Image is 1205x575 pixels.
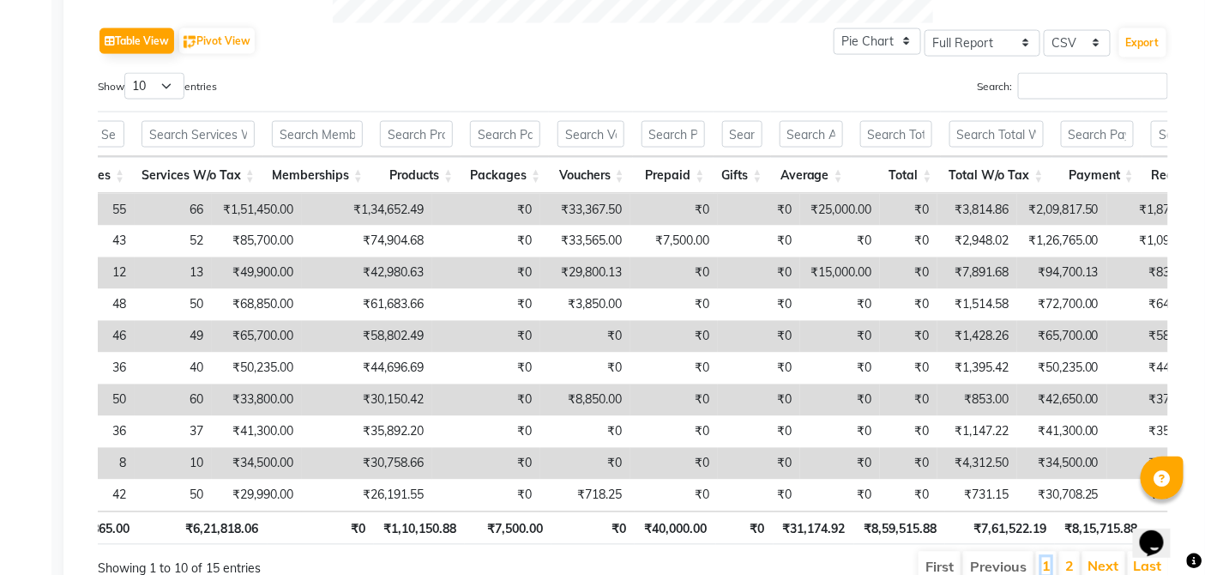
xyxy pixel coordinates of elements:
td: ₹0 [880,384,937,416]
td: ₹0 [880,226,937,257]
img: pivot.png [184,36,196,49]
td: ₹0 [718,321,800,353]
td: ₹0 [800,480,880,511]
td: ₹0 [432,353,540,384]
td: ₹0 [718,257,800,289]
td: ₹72,700.00 [1017,289,1107,321]
input: Search Products [380,121,453,148]
td: ₹0 [880,416,937,448]
td: 49 [135,321,212,353]
td: ₹0 [630,416,718,448]
td: ₹0 [432,194,540,226]
th: ₹1,10,150.88 [374,511,465,545]
input: Search: [1018,73,1168,100]
td: ₹0 [432,448,540,480]
td: 50 [135,480,212,511]
th: Vouchers: activate to sort column ascending [549,157,632,194]
th: Products: activate to sort column ascending [371,157,461,194]
td: ₹8,850.00 [540,384,630,416]
th: Total W/o Tax: activate to sort column ascending [941,157,1052,194]
td: ₹41,300.00 [212,416,302,448]
th: ₹6,21,818.06 [138,511,267,545]
th: Services W/o Tax: activate to sort column ascending [133,157,263,194]
td: ₹0 [800,321,880,353]
td: ₹0 [630,480,718,511]
td: ₹0 [800,416,880,448]
td: ₹1,395.42 [937,353,1017,384]
input: Search Prepaid [642,121,705,148]
td: ₹0 [630,353,718,384]
td: ₹3,814.86 [937,194,1017,226]
td: ₹0 [880,321,937,353]
th: ₹0 [551,511,635,545]
td: ₹0 [880,448,937,480]
td: ₹35,892.20 [302,416,432,448]
td: 13 [135,257,212,289]
th: ₹7,500.00 [465,511,551,545]
th: Prepaid: activate to sort column ascending [633,157,714,194]
a: 1 [1042,558,1051,575]
td: ₹0 [540,416,630,448]
td: ₹0 [800,353,880,384]
input: Search Vouchers [557,121,624,148]
td: ₹0 [540,353,630,384]
td: ₹0 [432,289,540,321]
td: 37 [135,416,212,448]
td: ₹44,696.69 [302,353,432,384]
td: ₹0 [432,480,540,511]
button: Export [1119,28,1166,57]
input: Search Memberships [272,121,363,148]
td: ₹0 [630,321,718,353]
td: ₹85,700.00 [212,226,302,257]
a: Next [1088,558,1119,575]
td: ₹4,312.50 [937,448,1017,480]
td: ₹15,000.00 [800,257,880,289]
td: ₹0 [880,289,937,321]
label: Search: [977,73,1168,100]
td: ₹1,514.58 [937,289,1017,321]
td: 50 [135,289,212,321]
th: Packages: activate to sort column ascending [461,157,549,194]
td: ₹0 [432,321,540,353]
td: 52 [135,226,212,257]
input: Search Gifts [722,121,762,148]
td: ₹853.00 [937,384,1017,416]
td: ₹0 [880,353,937,384]
td: ₹33,367.50 [540,194,630,226]
a: 2 [1065,558,1074,575]
th: Gifts: activate to sort column ascending [714,157,771,194]
td: ₹718.25 [540,480,630,511]
input: Search Total [860,121,932,148]
td: ₹1,428.26 [937,321,1017,353]
td: ₹34,500.00 [212,448,302,480]
input: Search Packages [470,121,540,148]
td: ₹94,700.13 [1017,257,1107,289]
input: Search Total W/o Tax [949,121,1044,148]
td: ₹0 [718,194,800,226]
td: ₹65,700.00 [212,321,302,353]
td: ₹0 [718,226,800,257]
td: ₹61,683.66 [302,289,432,321]
td: ₹65,700.00 [1017,321,1107,353]
td: ₹2,948.02 [937,226,1017,257]
iframe: chat widget [1133,506,1188,558]
th: ₹8,59,515.88 [854,511,945,545]
td: ₹0 [718,384,800,416]
td: ₹30,758.66 [302,448,432,480]
td: ₹0 [630,448,718,480]
td: ₹0 [432,384,540,416]
td: ₹0 [540,321,630,353]
td: ₹3,850.00 [540,289,630,321]
td: ₹2,09,817.50 [1017,194,1107,226]
td: ₹42,980.63 [302,257,432,289]
td: 60 [135,384,212,416]
input: Search Services W/o Tax [142,121,255,148]
select: Showentries [124,73,184,100]
td: ₹29,990.00 [212,480,302,511]
td: ₹0 [718,353,800,384]
td: ₹0 [800,289,880,321]
td: ₹1,34,652.49 [302,194,432,226]
td: ₹0 [432,257,540,289]
td: 10 [135,448,212,480]
td: ₹74,904.68 [302,226,432,257]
